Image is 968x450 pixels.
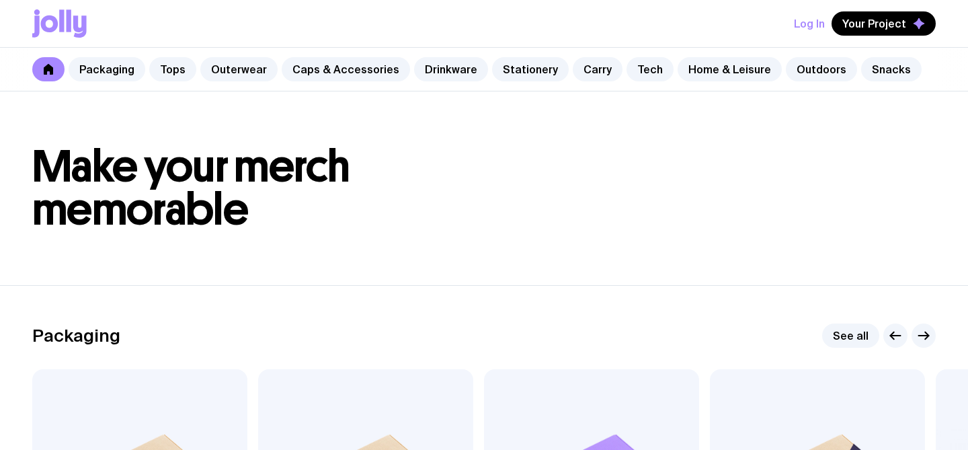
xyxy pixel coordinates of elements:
span: Your Project [842,17,906,30]
span: Make your merch memorable [32,140,350,236]
a: Snacks [861,57,922,81]
button: Log In [794,11,825,36]
a: Tech [627,57,674,81]
a: Caps & Accessories [282,57,410,81]
a: Stationery [492,57,569,81]
a: Packaging [69,57,145,81]
h2: Packaging [32,326,120,346]
a: Carry [573,57,622,81]
a: Outerwear [200,57,278,81]
a: Drinkware [414,57,488,81]
a: See all [822,324,879,348]
button: Your Project [832,11,936,36]
a: Tops [149,57,196,81]
a: Outdoors [786,57,857,81]
a: Home & Leisure [678,57,782,81]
